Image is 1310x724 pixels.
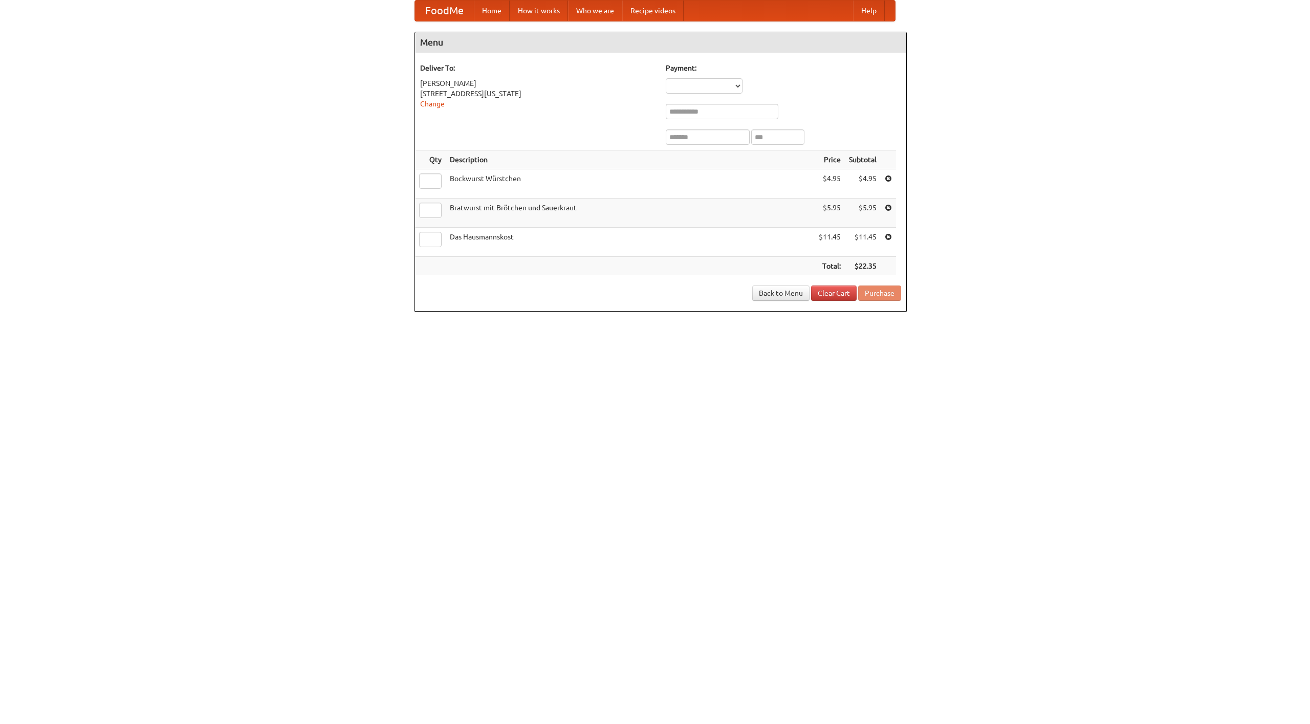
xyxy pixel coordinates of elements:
[420,78,656,89] div: [PERSON_NAME]
[446,228,815,257] td: Das Hausmannskost
[420,63,656,73] h5: Deliver To:
[415,150,446,169] th: Qty
[845,150,881,169] th: Subtotal
[666,63,901,73] h5: Payment:
[420,89,656,99] div: [STREET_ADDRESS][US_STATE]
[752,286,810,301] a: Back to Menu
[510,1,568,21] a: How it works
[446,169,815,199] td: Bockwurst Würstchen
[845,199,881,228] td: $5.95
[811,286,857,301] a: Clear Cart
[815,228,845,257] td: $11.45
[858,286,901,301] button: Purchase
[815,257,845,276] th: Total:
[815,199,845,228] td: $5.95
[446,199,815,228] td: Bratwurst mit Brötchen und Sauerkraut
[446,150,815,169] th: Description
[815,169,845,199] td: $4.95
[568,1,622,21] a: Who we are
[415,1,474,21] a: FoodMe
[845,228,881,257] td: $11.45
[415,32,906,53] h4: Menu
[420,100,445,108] a: Change
[845,257,881,276] th: $22.35
[845,169,881,199] td: $4.95
[853,1,885,21] a: Help
[474,1,510,21] a: Home
[815,150,845,169] th: Price
[622,1,684,21] a: Recipe videos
